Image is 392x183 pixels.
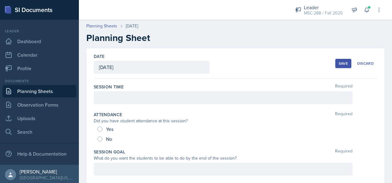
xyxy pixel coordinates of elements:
div: Help & Documentation [2,148,76,160]
span: Required [335,112,353,118]
label: Date [94,53,104,59]
div: Discard [357,61,374,66]
a: Observation Forms [2,99,76,111]
div: Documents [2,78,76,84]
div: MSC 288 / Fall 2025 [304,10,343,16]
a: Search [2,126,76,138]
a: Planning Sheets [86,23,117,29]
a: Calendar [2,49,76,61]
a: Planning Sheets [2,85,76,97]
div: Save [339,61,348,66]
span: Yes [106,126,113,132]
label: Session Time [94,84,124,90]
span: Required [335,149,353,155]
a: Uploads [2,112,76,124]
div: What do you want the students to be able to do by the end of the session? [94,155,353,161]
button: Discard [354,59,377,68]
a: Profile [2,62,76,75]
button: Save [335,59,351,68]
h2: Planning Sheet [86,32,385,43]
a: Dashboard [2,35,76,47]
div: Did you have student attendance at this session? [94,118,353,124]
div: Leader [304,4,343,11]
div: Leader [2,28,76,34]
span: Required [335,84,353,90]
div: [DATE] [126,23,138,29]
label: Session Goal [94,149,125,155]
span: No [106,136,112,142]
div: [GEOGRAPHIC_DATA][US_STATE] in [GEOGRAPHIC_DATA] [20,175,74,181]
div: [PERSON_NAME] [20,169,74,175]
label: Attendance [94,112,122,118]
